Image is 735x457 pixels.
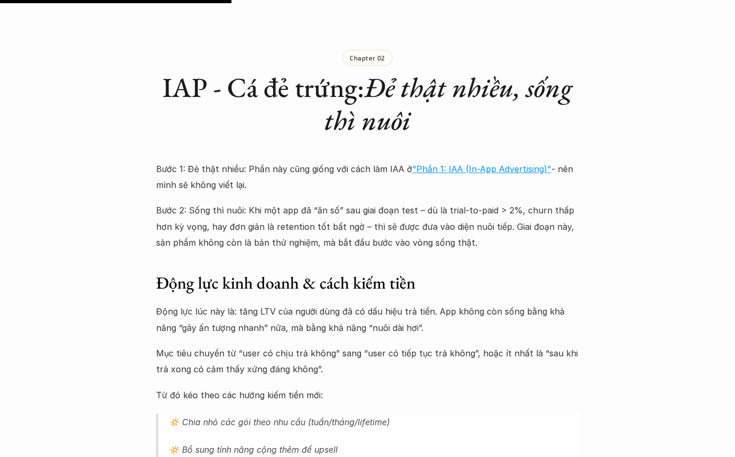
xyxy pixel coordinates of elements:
[169,414,579,431] p: 🔅 Chia nhỏ các gói theo nhu cầu (tuần/tháng/lifetime)
[156,203,579,251] p: Bước 2: Sống thì nuôi: Khi một app đã “ăn số” sau giai đoạn test – dù là trial-to-paid > 2%, chur...
[156,273,579,295] h3: Động lực kinh doanh & cách kiếm tiền
[156,388,579,404] p: Từ đó kéo theo các hướng kiếm tiền mới:
[156,71,579,138] h2: IAP - Cá đẻ trứng:
[156,304,579,336] p: Động lực lúc này là: tăng LTV của người dùng đã có dấu hiệu trả tiền. App không còn sống bằng khả...
[412,164,551,175] a: "Phần 1: IAA (In-App Advertising)"
[156,346,579,378] p: Mục tiêu chuyển từ “user có chịu trả không” sang “user có tiếp tục trả không”, hoặc ít nhất là “s...
[156,162,579,194] p: Bước 1: Đẻ thật nhiều: Phần này cũng giống với cách làm IAA ở - nên mình sẽ không viết lại.
[324,70,578,138] em: Đẻ thật nhiều, sống thì nuôi
[350,55,385,62] p: Chapter 02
